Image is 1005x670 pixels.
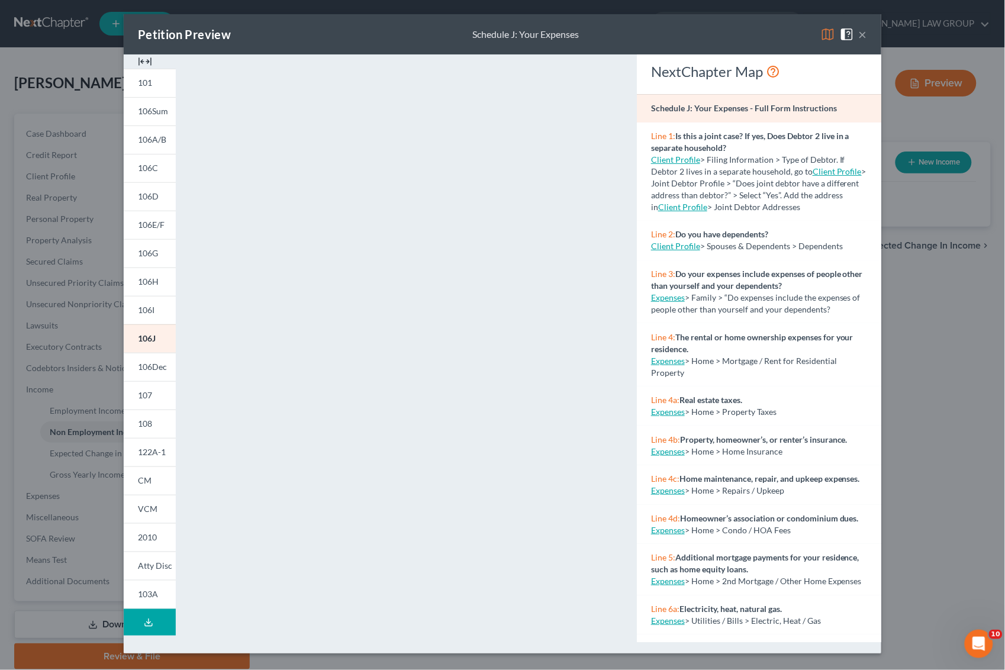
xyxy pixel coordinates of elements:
[124,268,176,296] a: 106H
[651,154,845,176] span: > Filing Information > Type of Debtor. If Debtor 2 lives in a separate household, go to
[651,604,679,614] span: Line 6a:
[197,64,615,641] iframe: <object ng-attr-data='[URL][DOMAIN_NAME]' type='application/pdf' width='100%' height='975px'></ob...
[124,324,176,353] a: 106J
[685,525,791,535] span: > Home > Condo / HOA Fees
[651,576,685,586] a: Expenses
[138,532,157,542] span: 2010
[651,269,675,279] span: Line 3:
[651,407,685,417] a: Expenses
[651,446,685,456] a: Expenses
[138,26,231,43] div: Petition Preview
[124,381,176,410] a: 107
[651,434,680,444] span: Line 4b:
[138,362,167,372] span: 106Dec
[138,333,156,343] span: 106J
[138,504,157,514] span: VCM
[651,552,859,574] strong: Additional mortgage payments for your residence, such as home equity loans.
[651,332,675,342] span: Line 4:
[124,69,176,97] a: 101
[651,62,867,81] div: NextChapter Map
[124,466,176,495] a: CM
[138,134,166,144] span: 106A/B
[651,485,685,495] a: Expenses
[651,552,675,562] span: Line 5:
[680,434,848,444] strong: Property, homeowner’s, or renter’s insurance.
[965,630,993,658] iframe: Intercom live chat
[138,54,152,69] img: expand-e0f6d898513216a626fdd78e52531dac95497ffd26381d4c15ee2fc46db09dca.svg
[651,395,679,405] span: Line 4a:
[679,395,742,405] strong: Real estate taxes.
[685,576,862,586] span: > Home > 2nd Mortgage / Other Home Expenses
[124,495,176,523] a: VCM
[138,390,152,400] span: 107
[124,296,176,324] a: 106I
[124,182,176,211] a: 106D
[680,513,859,523] strong: Homeowner’s association or condominium dues.
[651,131,849,153] strong: Is this a joint case? If yes, Does Debtor 2 live in a separate household?
[124,211,176,239] a: 106E/F
[138,191,159,201] span: 106D
[651,332,853,354] strong: The rental or home ownership expenses for your residence.
[651,131,675,141] span: Line 1:
[840,27,854,41] img: help-close-5ba153eb36485ed6c1ea00a893f15db1cb9b99d6cae46e1a8edb6c62d00a1a76.svg
[138,220,165,230] span: 106E/F
[675,229,768,239] strong: Do you have dependents?
[124,239,176,268] a: 106G
[138,418,152,429] span: 108
[700,241,843,251] span: > Spouses & Dependents > Dependents
[124,438,176,466] a: 122A-1
[658,202,800,212] span: > Joint Debtor Addresses
[124,410,176,438] a: 108
[685,485,784,495] span: > Home > Repairs / Upkeep
[138,447,166,457] span: 122A-1
[124,580,176,609] a: 103A
[138,106,168,116] span: 106Sum
[473,28,579,41] div: Schedule J: Your Expenses
[679,473,860,484] strong: Home maintenance, repair, and upkeep expenses.
[138,78,152,88] span: 101
[651,292,685,302] a: Expenses
[658,202,707,212] a: Client Profile
[138,475,152,485] span: CM
[651,513,680,523] span: Line 4d:
[124,125,176,154] a: 106A/B
[685,446,782,456] span: > Home > Home Insurance
[651,356,685,366] a: Expenses
[651,103,837,113] strong: Schedule J: Your Expenses - Full Form Instructions
[651,166,867,212] span: > Joint Debtor Profile > “Does joint debtor have a different address than debtor?” > Select “Yes”...
[138,561,172,571] span: Atty Disc
[124,154,176,182] a: 106C
[989,630,1003,639] span: 10
[651,525,685,535] a: Expenses
[651,229,675,239] span: Line 2:
[124,523,176,552] a: 2010
[651,154,700,165] a: Client Profile
[138,305,154,315] span: 106I
[124,97,176,125] a: 106Sum
[651,356,837,378] span: > Home > Mortgage / Rent for Residential Property
[124,353,176,381] a: 106Dec
[679,604,782,614] strong: Electricity, heat, natural gas.
[651,616,685,626] a: Expenses
[651,269,863,291] strong: Do your expenses include expenses of people other than yourself and your dependents?
[138,163,158,173] span: 106C
[821,27,835,41] img: map-eea8200ae884c6f1103ae1953ef3d486a96c86aabb227e865a55264e3737af1f.svg
[138,276,159,286] span: 106H
[124,552,176,580] a: Atty Disc
[651,292,861,314] span: > Family > “Do expenses include the expenses of people other than yourself and your dependents?
[138,248,158,258] span: 106G
[685,407,777,417] span: > Home > Property Taxes
[813,166,862,176] a: Client Profile
[859,27,867,41] button: ×
[651,241,700,251] a: Client Profile
[138,589,158,599] span: 103A
[685,616,821,626] span: > Utilities / Bills > Electric, Heat / Gas
[651,473,679,484] span: Line 4c:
